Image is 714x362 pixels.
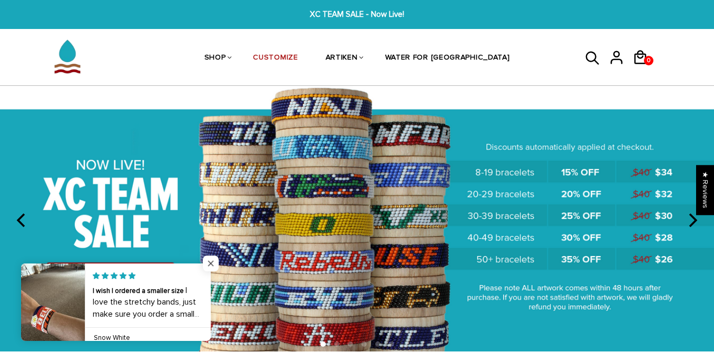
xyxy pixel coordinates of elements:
span: XC TEAM SALE - Now Live! [221,8,494,21]
a: SHOP [204,31,226,86]
button: next [680,209,703,232]
div: Click to open Judge.me floating reviews tab [696,165,714,215]
button: previous [11,209,34,232]
a: WATER FOR [GEOGRAPHIC_DATA] [385,31,510,86]
a: 0 [632,69,656,70]
span: Close popup widget [203,256,219,271]
a: CUSTOMIZE [253,31,298,86]
a: ARTIKEN [326,31,358,86]
span: 0 [644,53,653,68]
